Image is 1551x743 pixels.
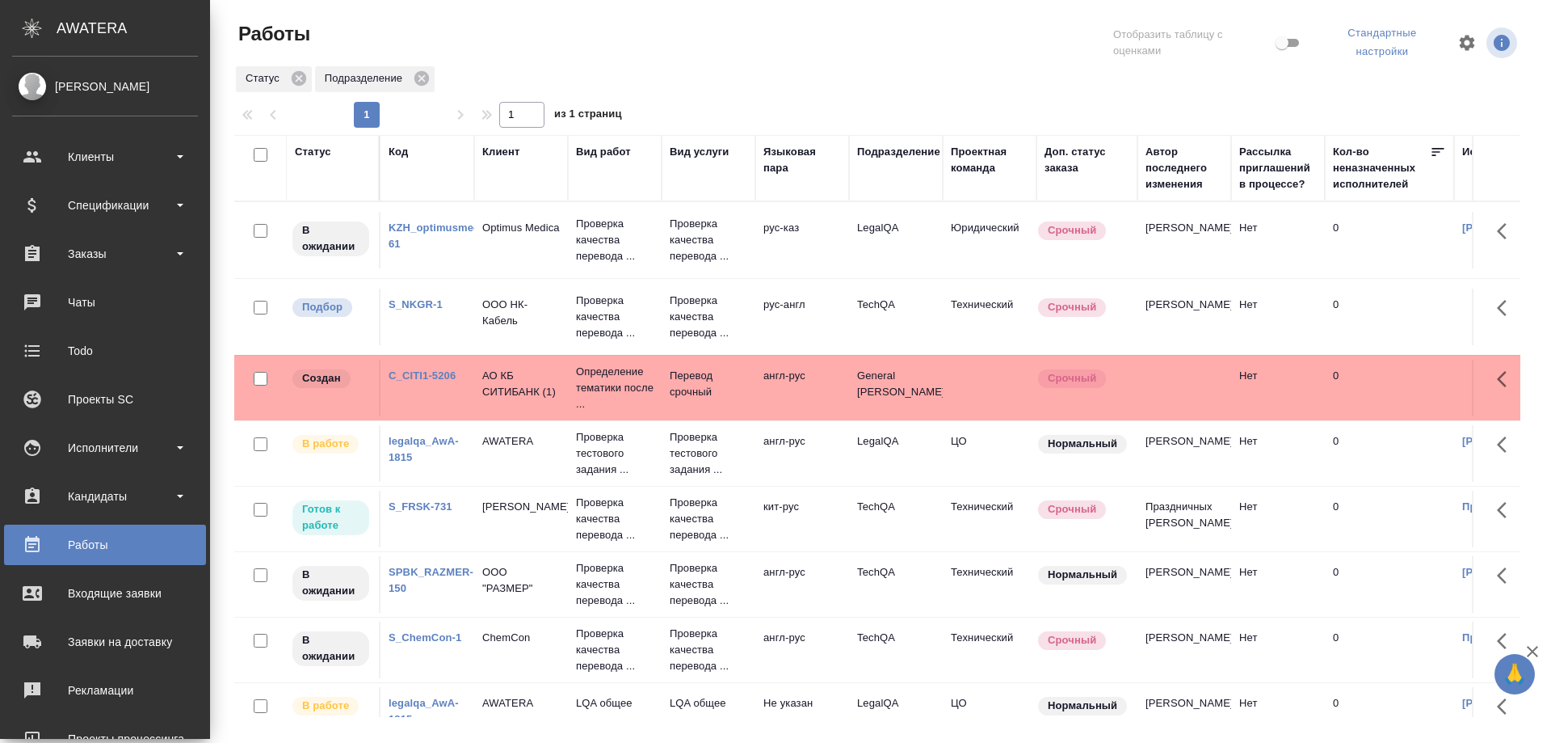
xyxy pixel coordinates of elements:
[4,622,206,662] a: Заявки на доставку
[389,144,408,160] div: Код
[670,368,747,400] p: Перевод срочный
[4,525,206,565] a: Работы
[849,212,943,268] td: LegalQA
[755,556,849,613] td: англ-рус
[302,698,349,714] p: В работе
[302,436,349,452] p: В работе
[1462,144,1533,160] div: Исполнитель
[12,484,198,509] div: Кандидаты
[1486,27,1520,58] span: Посмотреть информацию
[1048,436,1117,452] p: Нормальный
[576,364,654,412] p: Определение тематики после ...
[12,436,198,460] div: Исполнители
[246,70,285,87] p: Статус
[291,630,371,668] div: Исполнитель назначен, приступать к работе пока рано
[291,499,371,537] div: Исполнитель может приступить к работе
[576,144,631,160] div: Вид работ
[1325,622,1454,678] td: 0
[1325,491,1454,547] td: 0
[1231,491,1325,547] td: Нет
[763,144,841,176] div: Языковая пара
[4,379,206,420] a: Проекты SC
[943,289,1036,345] td: Технический
[1145,144,1223,192] div: Автор последнего изменения
[1048,299,1096,315] p: Срочный
[4,331,206,371] a: Todo
[554,104,622,128] span: из 1 страниц
[389,500,452,513] a: S_FRSK-731
[755,212,849,268] td: рус-каз
[1137,556,1231,613] td: [PERSON_NAME]
[1231,622,1325,678] td: Нет
[291,297,371,319] div: Можно подбирать исполнителей
[389,566,473,594] a: SPBK_RAZMER-150
[291,220,371,258] div: Исполнитель назначен, приступать к работе пока рано
[943,556,1036,613] td: Технический
[291,695,371,717] div: Исполнитель выполняет работу
[1239,144,1317,192] div: Рассылка приглашений в процессе?
[1325,425,1454,482] td: 0
[576,495,654,543] p: Проверка качества перевода ...
[1231,360,1325,416] td: Нет
[755,360,849,416] td: англ-рус
[1333,144,1430,192] div: Кол-во неназначенных исполнителей
[482,630,560,646] p: ChemCon
[1048,632,1096,648] p: Срочный
[1113,27,1272,59] span: Отобразить таблицу с оценками
[482,499,560,515] p: [PERSON_NAME]
[1487,491,1526,530] button: Здесь прячутся важные кнопки
[755,425,849,482] td: англ-рус
[576,695,654,711] p: LQA общее
[943,425,1036,482] td: ЦО
[1048,370,1096,386] p: Срочный
[1487,212,1526,251] button: Здесь прячутся важные кнопки
[234,21,310,47] span: Работы
[1487,289,1526,327] button: Здесь прячутся важные кнопки
[943,622,1036,678] td: Технический
[302,222,359,255] p: В ожидании
[1231,425,1325,482] td: Нет
[12,242,198,266] div: Заказы
[1325,289,1454,345] td: 0
[576,626,654,674] p: Проверка качества перевода ...
[943,212,1036,268] td: Юридический
[576,216,654,264] p: Проверка качества перевода ...
[1137,622,1231,678] td: [PERSON_NAME]
[12,145,198,169] div: Клиенты
[670,429,747,478] p: Проверка тестового задания ...
[1048,698,1117,714] p: Нормальный
[1048,501,1096,517] p: Срочный
[482,433,560,450] p: AWATERA
[291,368,371,390] div: Заказ еще не согласован с клиентом, искать исполнителей рано
[576,560,654,609] p: Проверка качества перевода ...
[1048,222,1096,239] p: Срочный
[1325,360,1454,416] td: 0
[1494,654,1535,694] button: 🙏
[670,293,747,341] p: Проверка качества перевода ...
[12,387,198,412] div: Проекты SC
[302,370,341,386] p: Создан
[12,339,198,363] div: Todo
[1231,289,1325,345] td: Нет
[482,695,560,711] p: AWATERA
[857,144,940,160] div: Подразделение
[482,368,560,400] p: АО КБ СИТИБАНК (1)
[389,631,461,644] a: S_ChemCon-1
[1487,687,1526,726] button: Здесь прячутся важные кнопки
[951,144,1028,176] div: Проектная команда
[291,564,371,602] div: Исполнитель назначен, приступать к работе пока рано
[943,491,1036,547] td: Технический
[389,697,459,725] a: legalqa_AwA-1815
[295,144,331,160] div: Статус
[670,495,747,543] p: Проверка качества перевода ...
[1325,212,1454,268] td: 0
[482,144,519,160] div: Клиент
[670,144,729,160] div: Вид услуги
[12,78,198,95] div: [PERSON_NAME]
[755,491,849,547] td: кит-рус
[755,622,849,678] td: англ-рус
[755,289,849,345] td: рус-англ
[482,220,560,236] p: Optimus Medica
[4,670,206,711] a: Рекламации
[670,560,747,609] p: Проверка качества перевода ...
